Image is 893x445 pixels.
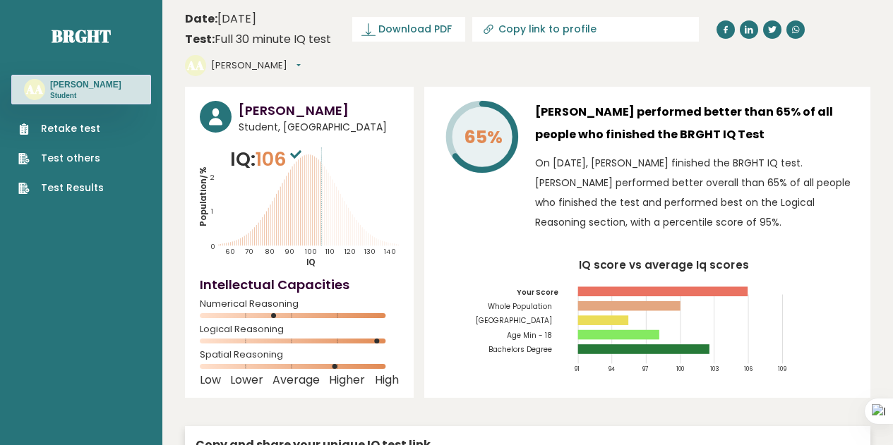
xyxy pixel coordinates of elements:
[198,166,209,226] tspan: Population/%
[574,365,580,374] tspan: 91
[344,247,356,256] tspan: 120
[230,377,263,383] span: Lower
[200,301,399,307] span: Numerical Reasoning
[375,377,399,383] span: High
[210,173,215,182] tspan: 2
[507,330,552,341] tspan: Age Min - 18
[535,153,856,232] p: On [DATE], [PERSON_NAME] finished the BRGHT IQ test. [PERSON_NAME] performed better overall than ...
[489,344,552,355] tspan: Bachelors Degree
[378,22,452,37] span: Download PDF
[476,315,552,326] tspan: [GEOGRAPHIC_DATA]
[384,247,395,256] tspan: 140
[200,377,221,383] span: Low
[211,59,301,73] button: [PERSON_NAME]
[304,247,316,256] tspan: 100
[265,247,275,256] tspan: 80
[185,31,331,48] div: Full 30 minute IQ test
[676,365,683,374] tspan: 100
[52,25,111,47] a: Brght
[464,125,503,150] tspan: 65%
[210,242,215,251] tspan: 0
[50,91,121,101] p: Student
[18,151,104,166] a: Test others
[185,11,217,27] b: Date:
[200,327,399,332] span: Logical Reasoning
[306,257,316,268] tspan: IQ
[488,301,552,312] tspan: Whole Population
[642,365,649,374] tspan: 97
[325,247,335,256] tspan: 110
[517,287,558,298] tspan: Your Score
[256,146,305,172] span: 106
[25,81,43,97] text: AA
[18,181,104,195] a: Test Results
[211,207,213,216] tspan: 1
[352,17,465,42] a: Download PDF
[50,79,121,90] h3: [PERSON_NAME]
[744,365,753,374] tspan: 106
[284,247,294,256] tspan: 90
[186,57,204,73] text: AA
[778,365,786,374] tspan: 109
[245,247,253,256] tspan: 70
[578,257,749,272] tspan: IQ score vs average Iq scores
[608,365,615,374] tspan: 94
[185,11,256,28] time: [DATE]
[272,377,320,383] span: Average
[329,377,365,383] span: Higher
[239,120,399,135] span: Student, [GEOGRAPHIC_DATA]
[18,121,104,136] a: Retake test
[710,365,719,374] tspan: 103
[225,247,235,256] tspan: 60
[200,275,399,294] h4: Intellectual Capacities
[230,145,305,173] p: IQ:
[535,101,856,146] h3: [PERSON_NAME] performed better than 65% of all people who finished the BRGHT IQ Test
[200,352,399,358] span: Spatial Reasoning
[185,31,215,47] b: Test:
[239,101,399,120] h3: [PERSON_NAME]
[364,247,376,256] tspan: 130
